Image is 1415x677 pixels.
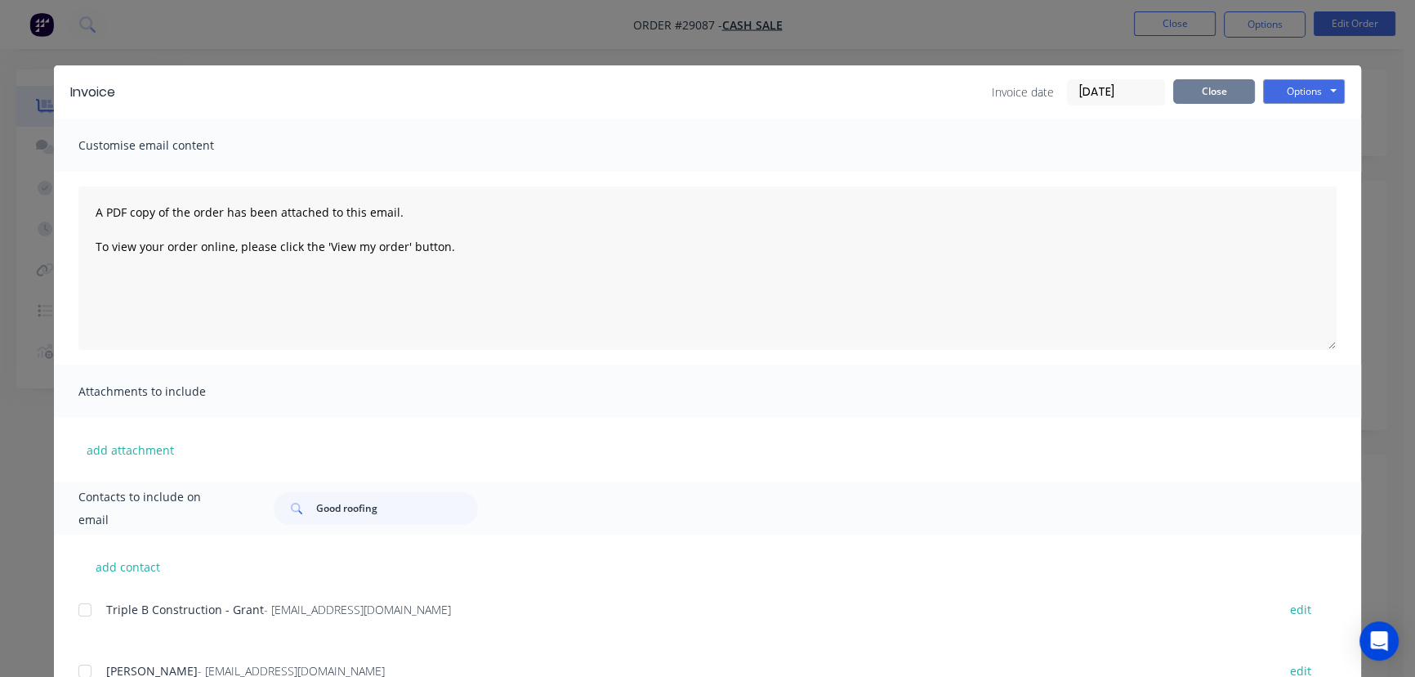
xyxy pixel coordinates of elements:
button: Options [1263,79,1345,104]
div: Invoice [70,83,115,102]
span: Invoice date [992,83,1054,101]
button: add attachment [78,437,182,462]
button: edit [1280,599,1321,621]
span: Contacts to include on email [78,486,233,531]
input: Search... [316,492,478,525]
button: Close [1173,79,1255,104]
span: Customise email content [78,134,258,157]
span: - [EMAIL_ADDRESS][DOMAIN_NAME] [264,602,451,617]
div: Open Intercom Messenger [1359,621,1399,661]
textarea: A PDF copy of the order has been attached to this email. To view your order online, please click ... [78,186,1337,350]
span: Attachments to include [78,380,258,403]
span: Triple B Construction - Grant [106,602,264,617]
button: add contact [78,554,176,579]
